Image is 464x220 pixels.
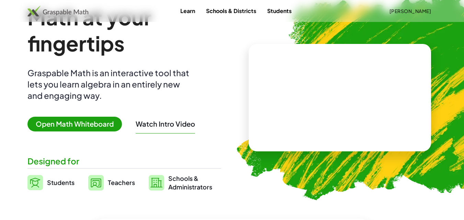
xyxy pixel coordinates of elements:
[136,119,195,128] button: Watch Intro Video
[175,4,201,17] a: Learn
[149,175,164,190] img: svg%3e
[262,4,297,17] a: Students
[288,72,391,123] video: What is this? This is dynamic math notation. Dynamic math notation plays a central role in how Gr...
[384,5,437,17] button: [PERSON_NAME]
[27,121,127,128] a: Open Math Whiteboard
[27,174,75,191] a: Students
[108,178,135,186] span: Teachers
[27,155,221,167] div: Designed for
[88,174,135,191] a: Teachers
[168,174,212,191] span: Schools & Administrators
[389,8,431,14] span: [PERSON_NAME]
[201,4,262,17] a: Schools & Districts
[27,175,43,190] img: svg%3e
[88,175,104,190] img: svg%3e
[149,174,212,191] a: Schools &Administrators
[27,4,221,56] h1: Math at your fingertips
[27,67,192,101] div: Graspable Math is an interactive tool that lets you learn algebra in an entirely new and engaging...
[47,178,75,186] span: Students
[27,117,122,131] span: Open Math Whiteboard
